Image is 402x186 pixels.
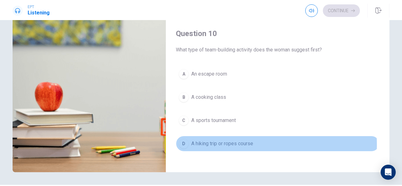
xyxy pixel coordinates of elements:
button: CA sports tournament [176,113,379,128]
h1: Listening [28,9,50,17]
div: C [179,115,189,125]
span: A cooking class [191,93,226,101]
span: What type of team-building activity does the woman suggest first? [176,46,379,54]
div: A [179,69,189,79]
span: A hiking trip or ropes course [191,140,253,147]
button: AAn escape room [176,66,379,82]
div: Open Intercom Messenger [381,165,396,180]
div: D [179,139,189,149]
div: B [179,92,189,102]
span: An escape room [191,70,227,78]
img: Discussing a Team-Building Activity [13,19,166,172]
button: BA cooking class [176,89,379,105]
button: DA hiking trip or ropes course [176,136,379,151]
span: EPT [28,5,50,9]
span: A sports tournament [191,117,236,124]
h4: Question 10 [176,29,379,39]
